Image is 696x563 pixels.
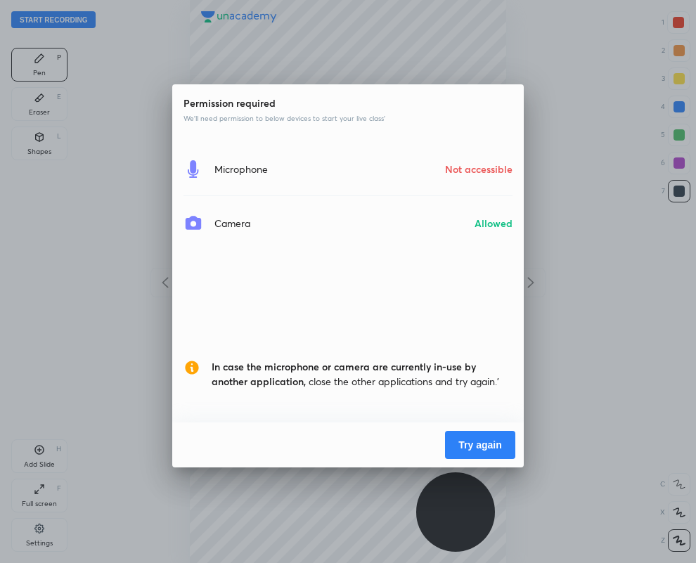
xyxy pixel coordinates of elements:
h4: Microphone [214,162,268,176]
h4: Not accessible [445,162,513,176]
span: In case the microphone or camera are currently in-use by another application, [212,360,476,388]
p: We’ll need permission to below devices to start your live class’ [183,113,513,124]
h4: Camera [214,216,250,231]
h4: Permission required [183,96,513,110]
button: Try again [445,431,515,459]
h4: Allowed [475,216,513,231]
span: close the other applications and try again.’ [212,359,513,389]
